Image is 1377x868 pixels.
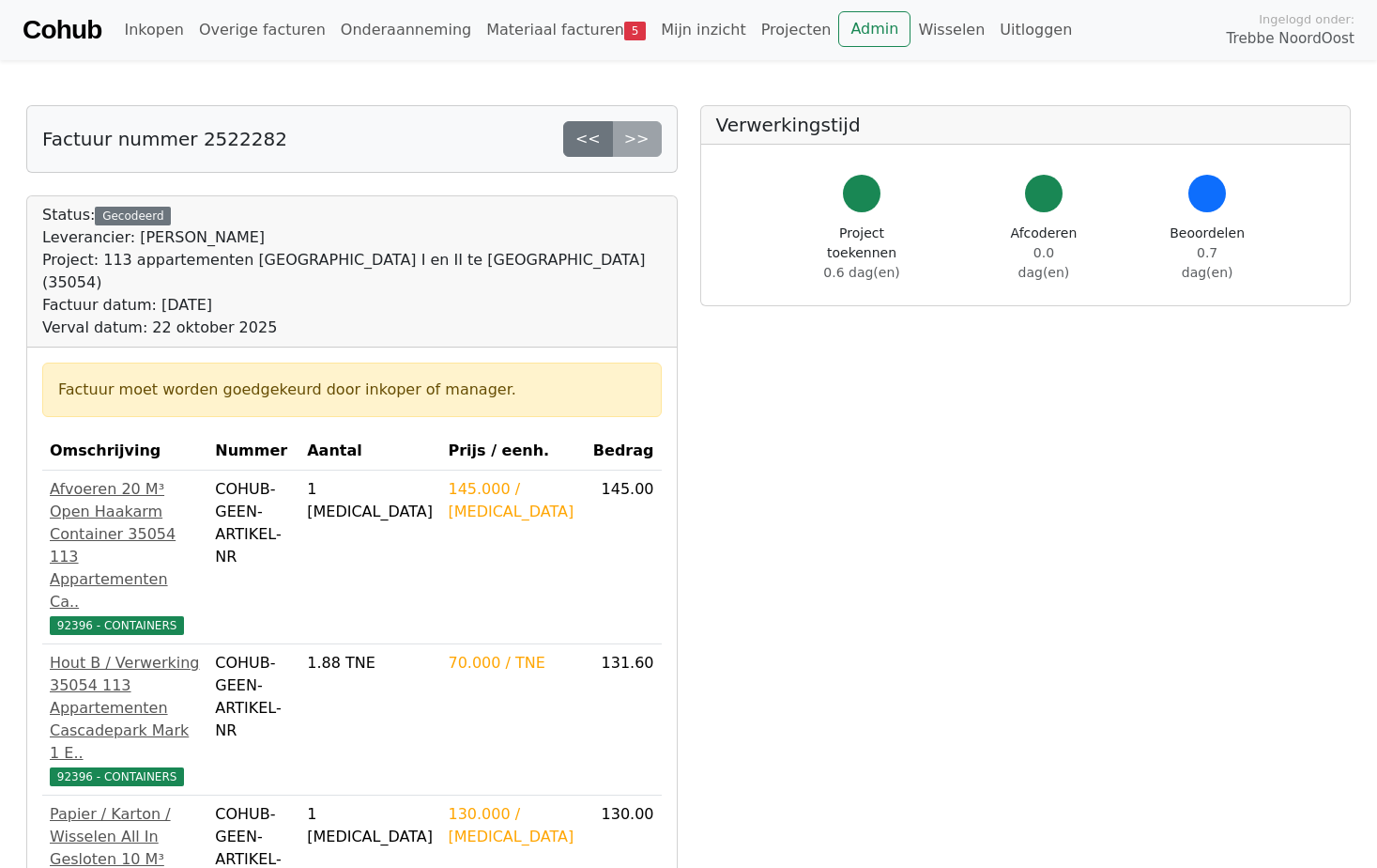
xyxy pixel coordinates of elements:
[307,652,433,674] div: 1.88 TNE
[42,226,662,249] div: Leverancier: [PERSON_NAME]
[1227,28,1354,50] span: Trebbe NoordOost
[50,652,200,787] a: Hout B / Verwerking 35054 113 Appartementen Cascadepark Mark 1 E..92396 - CONTAINERS
[563,121,613,157] a: <<
[207,644,299,796] td: COHUB-GEEN-ARTIKEL-NR
[754,11,839,49] a: Projecten
[207,471,299,644] td: COHUB-GEEN-ARTIKEL-NR
[1008,224,1080,283] div: Afcoderen
[624,22,646,40] span: 5
[448,652,576,674] div: 70.000 / TNE
[50,652,200,765] div: Hout B / Verwerking 35054 113 Appartementen Cascadepark Mark 1 E..
[42,432,207,471] th: Omschrijving
[50,478,200,613] div: Afvoeren 20 M³ Open Haakarm Container 35054 113 Appartementen Ca..
[207,432,299,471] th: Nummer
[307,803,433,848] div: 1 [MEDICAL_DATA]
[299,432,440,471] th: Aantal
[1182,245,1233,280] span: 0.7 dag(en)
[42,249,662,294] div: Project: 113 appartementen [GEOGRAPHIC_DATA] I en II te [GEOGRAPHIC_DATA] (35054)
[910,11,992,49] a: Wisselen
[333,11,479,49] a: Onderaanneming
[992,11,1079,49] a: Uitloggen
[116,11,191,49] a: Inkopen
[806,224,918,283] div: Project toekennen
[440,432,584,471] th: Prijs / eenh.
[1018,245,1070,280] span: 0.0 dag(en)
[448,478,576,523] div: 145.000 / [MEDICAL_DATA]
[42,294,662,317] div: Factuur datum: [DATE]
[1259,10,1354,28] span: Ingelogd onder:
[23,8,101,53] a: Cohub
[307,478,433,523] div: 1 [MEDICAL_DATA]
[50,478,200,636] a: Afvoeren 20 M³ Open Haakarm Container 35054 113 Appartementen Ca..92396 - CONTAINERS
[584,644,661,796] td: 131.60
[58,379,646,401] div: Factuur moet worden goedgekeurd door inkoper of manager.
[584,432,661,471] th: Bedrag
[1170,224,1245,283] div: Beoordelen
[838,11,910,47] a: Admin
[191,11,333,49] a: Overige facturen
[584,471,661,644] td: 145.00
[95,207,171,225] div: Gecodeerd
[50,767,184,786] span: 92396 - CONTAINERS
[653,11,754,49] a: Mijn inzicht
[716,114,1336,136] h5: Verwerkingstijd
[42,204,662,339] div: Status:
[50,616,184,635] span: 92396 - CONTAINERS
[479,11,653,49] a: Materiaal facturen5
[448,803,576,848] div: 130.000 / [MEDICAL_DATA]
[42,317,662,339] div: Verval datum: 22 oktober 2025
[823,265,899,280] span: 0.6 dag(en)
[42,128,287,150] h5: Factuur nummer 2522282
